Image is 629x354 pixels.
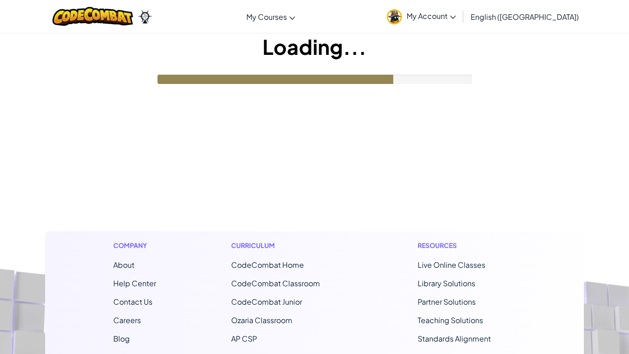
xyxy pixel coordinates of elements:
[418,260,485,270] a: Live Online Classes
[113,315,141,325] a: Careers
[418,315,483,325] a: Teaching Solutions
[231,278,320,288] a: CodeCombat Classroom
[231,297,302,307] a: CodeCombat Junior
[113,278,156,288] a: Help Center
[246,12,287,22] span: My Courses
[418,278,475,288] a: Library Solutions
[387,9,402,24] img: avatar
[231,315,292,325] a: Ozaria Classroom
[113,334,130,343] a: Blog
[52,7,133,26] img: CodeCombat logo
[407,11,456,21] span: My Account
[113,241,156,250] h1: Company
[113,297,152,307] span: Contact Us
[231,334,257,343] a: AP CSP
[113,260,134,270] a: About
[471,12,579,22] span: English ([GEOGRAPHIC_DATA])
[466,4,583,29] a: English ([GEOGRAPHIC_DATA])
[418,297,476,307] a: Partner Solutions
[231,260,304,270] span: CodeCombat Home
[242,4,300,29] a: My Courses
[418,334,491,343] a: Standards Alignment
[418,241,516,250] h1: Resources
[382,2,460,31] a: My Account
[138,10,152,24] img: Ozaria
[231,241,343,250] h1: Curriculum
